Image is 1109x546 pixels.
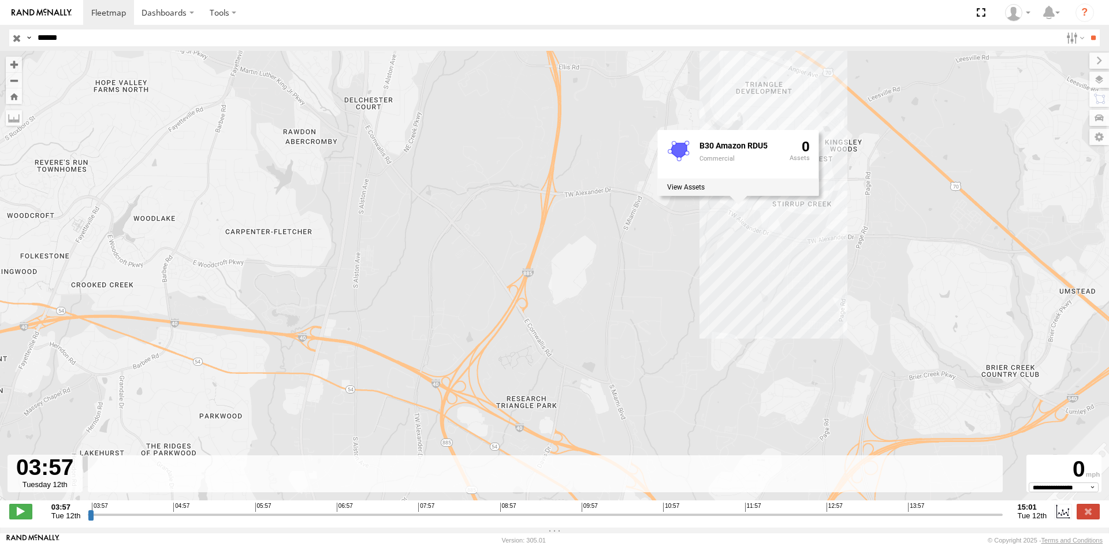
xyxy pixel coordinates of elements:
[6,110,22,126] label: Measure
[6,57,22,72] button: Zoom in
[1089,129,1109,145] label: Map Settings
[12,9,72,17] img: rand-logo.svg
[500,503,516,512] span: 08:57
[1018,511,1047,520] span: Tue 12th Aug 2025
[1041,537,1103,544] a: Terms and Conditions
[988,537,1103,544] div: © Copyright 2025 -
[1075,3,1094,22] i: ?
[699,155,780,162] div: Commercial
[9,504,32,519] label: Play/Stop
[6,534,59,546] a: Visit our Website
[51,511,81,520] span: Tue 12th Aug 2025
[667,183,705,191] label: View assets associated with this fence
[6,88,22,104] button: Zoom Home
[255,503,271,512] span: 05:57
[51,503,81,511] strong: 03:57
[92,503,108,512] span: 03:57
[1028,456,1100,482] div: 0
[502,537,546,544] div: Version: 305.01
[173,503,189,512] span: 04:57
[790,139,810,176] div: 0
[418,503,434,512] span: 07:57
[827,503,843,512] span: 12:57
[699,142,780,150] div: Fence Name - B30 Amazon RDU5
[6,72,22,88] button: Zoom out
[1077,504,1100,519] label: Close
[1018,503,1047,511] strong: 15:01
[1001,4,1034,21] div: James Nichols
[24,29,34,46] label: Search Query
[663,503,679,512] span: 10:57
[908,503,924,512] span: 13:57
[582,503,598,512] span: 09:57
[1062,29,1086,46] label: Search Filter Options
[745,503,761,512] span: 11:57
[337,503,353,512] span: 06:57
